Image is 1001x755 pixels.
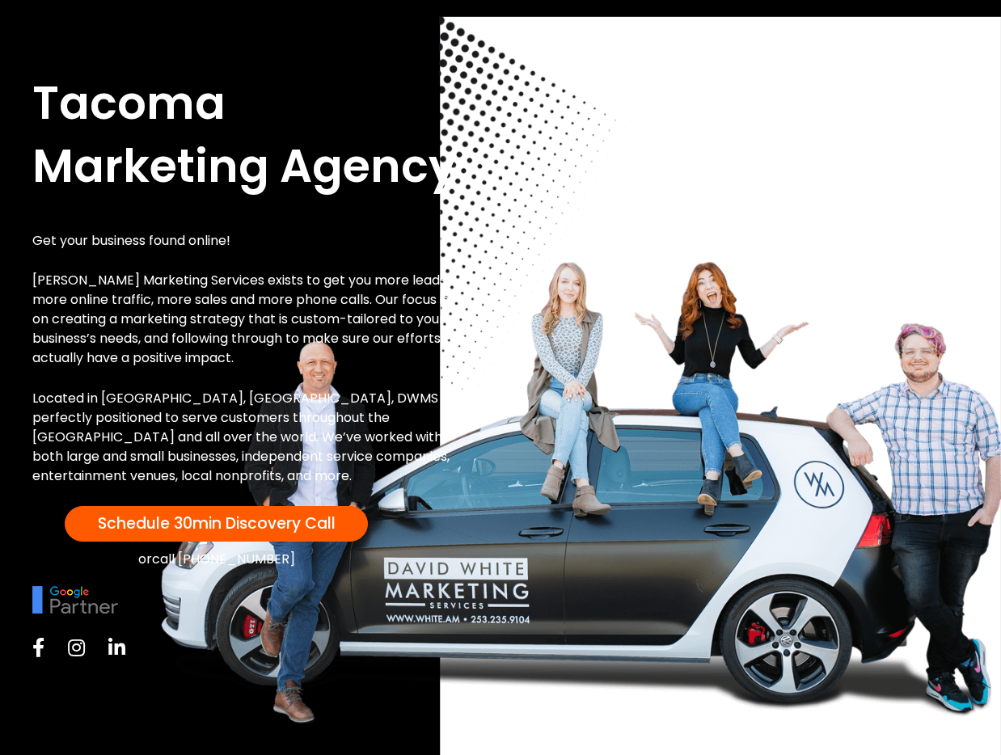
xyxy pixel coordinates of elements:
span: Schedule 30min Discovery Call [98,512,336,534]
p: Get your business found online! [32,231,465,251]
p: [PERSON_NAME] Marketing Services exists to get you more leads, more online traffic, more sales an... [32,271,465,368]
p: Located in [GEOGRAPHIC_DATA], [GEOGRAPHIC_DATA], DWMS is perfectly positioned to serve customers ... [32,389,465,486]
picture: google-partner [32,592,118,605]
div: or [32,550,400,570]
a: call [PHONE_NUMBER] [152,550,295,568]
img: google-partner [32,586,118,614]
span: Tacoma Marketing Agency [32,71,456,198]
a: Schedule 30min Discovery Call [65,506,368,542]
